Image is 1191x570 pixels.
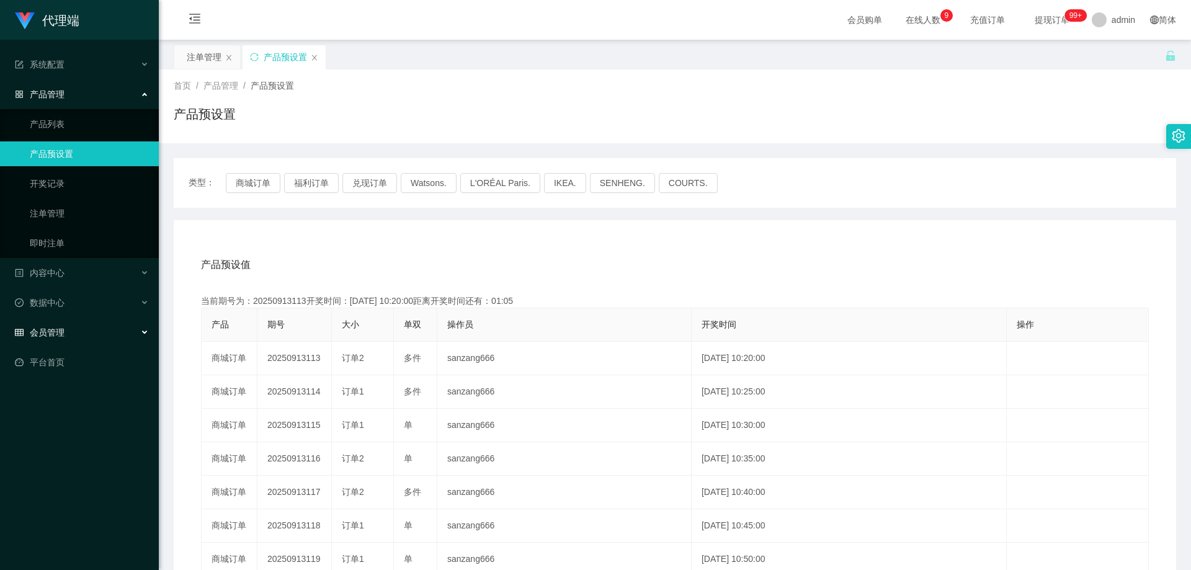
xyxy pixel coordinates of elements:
td: 商城订单 [202,476,257,509]
span: 产品预设置 [251,81,294,91]
td: [DATE] 10:20:00 [692,342,1007,375]
i: 图标: global [1150,16,1159,24]
span: / [196,81,198,91]
span: 大小 [342,319,359,329]
span: 订单2 [342,353,364,363]
td: 商城订单 [202,442,257,476]
span: 订单1 [342,520,364,530]
span: 单 [404,420,413,430]
i: 图标: appstore-o [15,90,24,99]
i: 图标: unlock [1165,50,1176,61]
td: [DATE] 10:40:00 [692,476,1007,509]
i: 图标: check-circle-o [15,298,24,307]
button: L'ORÉAL Paris. [460,173,540,193]
a: 图标: dashboard平台首页 [15,350,149,375]
span: 数据中心 [15,298,65,308]
span: 操作员 [447,319,473,329]
span: 订单1 [342,386,364,396]
img: logo.9652507e.png [15,12,35,30]
td: 20250913114 [257,375,332,409]
span: 单 [404,520,413,530]
td: [DATE] 10:45:00 [692,509,1007,543]
span: 会员管理 [15,327,65,337]
span: 产品预设值 [201,257,251,272]
div: 产品预设置 [264,45,307,69]
span: 操作 [1017,319,1034,329]
div: 注单管理 [187,45,221,69]
td: 商城订单 [202,409,257,442]
a: 开奖记录 [30,171,149,196]
span: 订单2 [342,453,364,463]
span: 单双 [404,319,421,329]
span: 充值订单 [964,16,1011,24]
td: sanzang666 [437,409,692,442]
span: 订单1 [342,420,364,430]
a: 注单管理 [30,201,149,226]
button: SENHENG. [590,173,655,193]
td: sanzang666 [437,442,692,476]
span: 首页 [174,81,191,91]
span: 内容中心 [15,268,65,278]
a: 产品列表 [30,112,149,136]
td: 20250913117 [257,476,332,509]
div: 当前期号为：20250913113开奖时间：[DATE] 10:20:00距离开奖时间还有：01:05 [201,295,1149,308]
td: 商城订单 [202,342,257,375]
button: COURTS. [659,173,718,193]
h1: 代理端 [42,1,79,40]
td: 商城订单 [202,509,257,543]
sup: 1182 [1064,9,1087,22]
td: 20250913118 [257,509,332,543]
span: 在线人数 [899,16,947,24]
td: [DATE] 10:30:00 [692,409,1007,442]
span: 产品管理 [203,81,238,91]
span: 系统配置 [15,60,65,69]
span: 开奖时间 [702,319,736,329]
i: 图标: table [15,328,24,337]
span: 订单2 [342,487,364,497]
td: sanzang666 [437,509,692,543]
span: 多件 [404,353,421,363]
span: 期号 [267,319,285,329]
a: 代理端 [15,15,79,25]
td: 20250913115 [257,409,332,442]
i: 图标: menu-fold [174,1,216,40]
i: 图标: close [225,54,233,61]
span: 多件 [404,386,421,396]
a: 产品预设置 [30,141,149,166]
td: [DATE] 10:25:00 [692,375,1007,409]
i: 图标: close [311,54,318,61]
td: 20250913113 [257,342,332,375]
span: 提现订单 [1028,16,1076,24]
span: 单 [404,453,413,463]
button: 商城订单 [226,173,280,193]
button: 兑现订单 [342,173,397,193]
td: 商城订单 [202,375,257,409]
button: IKEA. [544,173,586,193]
sup: 9 [940,9,953,22]
h1: 产品预设置 [174,105,236,123]
span: / [243,81,246,91]
span: 产品管理 [15,89,65,99]
i: 图标: form [15,60,24,69]
span: 产品 [212,319,229,329]
td: [DATE] 10:35:00 [692,442,1007,476]
span: 单 [404,554,413,564]
button: Watsons. [401,173,457,193]
span: 多件 [404,487,421,497]
i: 图标: setting [1172,129,1185,143]
span: 类型： [189,173,226,193]
td: sanzang666 [437,375,692,409]
i: 图标: sync [250,53,259,61]
td: sanzang666 [437,476,692,509]
i: 图标: profile [15,269,24,277]
button: 福利订单 [284,173,339,193]
p: 9 [945,9,949,22]
span: 订单1 [342,554,364,564]
a: 即时注单 [30,231,149,256]
td: 20250913116 [257,442,332,476]
td: sanzang666 [437,342,692,375]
